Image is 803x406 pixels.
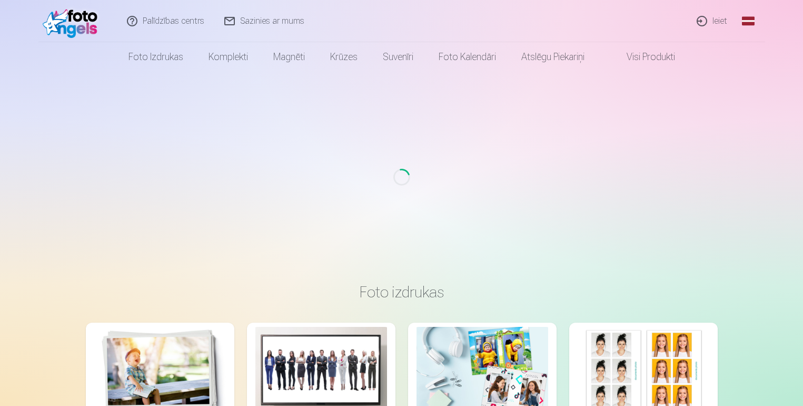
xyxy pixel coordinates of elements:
a: Komplekti [196,42,261,72]
a: Magnēti [261,42,318,72]
a: Foto kalendāri [426,42,509,72]
a: Visi produkti [597,42,688,72]
img: /fa1 [43,4,103,38]
a: Krūzes [318,42,370,72]
a: Foto izdrukas [116,42,196,72]
a: Atslēgu piekariņi [509,42,597,72]
a: Suvenīri [370,42,426,72]
h3: Foto izdrukas [94,283,709,302]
